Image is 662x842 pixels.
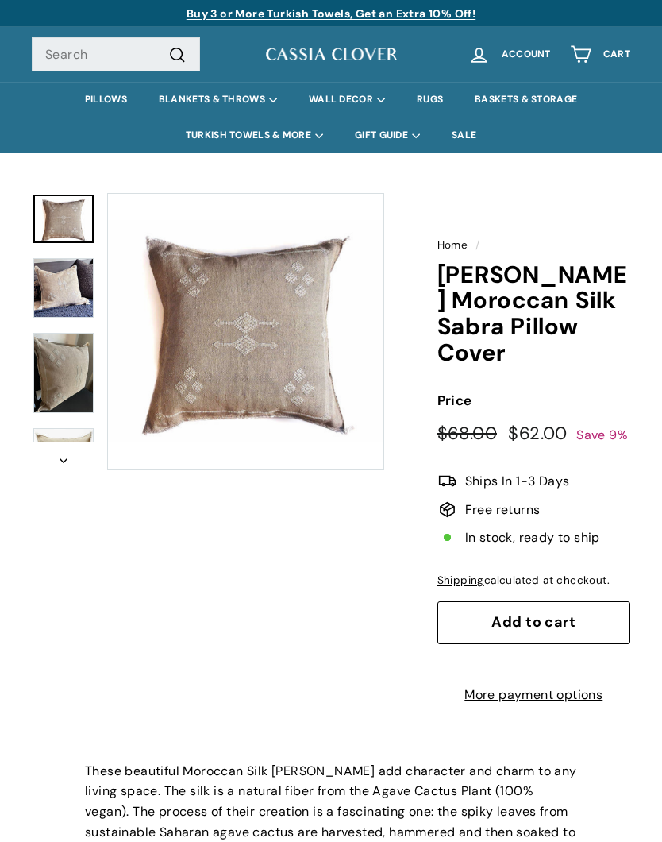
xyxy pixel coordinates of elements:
input: Search [32,37,200,72]
span: Add to cart [491,612,575,631]
span: $68.00 [437,422,497,445]
a: Cart [560,31,640,78]
img: Adil Moroccan Silk Sabra Pillow Cover [33,258,94,318]
a: More payment options [437,685,630,705]
span: In stock, ready to ship [465,527,600,548]
a: Account [459,31,560,78]
a: SALE [436,118,492,153]
span: / [471,238,483,252]
summary: WALL DECOR [293,82,401,118]
a: Shipping [437,574,484,587]
summary: BLANKETS & THROWS [143,82,293,118]
img: Adil Moroccan Silk Sabra Pillow Cover [33,428,94,498]
h1: [PERSON_NAME] Moroccan Silk Sabra Pillow Cover [437,262,630,366]
nav: breadcrumbs [437,237,630,254]
a: Home [437,238,468,252]
a: PILLOWS [69,82,143,118]
summary: GIFT GUIDE [339,118,436,153]
span: $62.00 [508,422,567,445]
span: Cart [603,49,630,60]
a: Buy 3 or More Turkish Towels, Get an Extra 10% Off! [187,6,475,21]
button: Add to cart [437,601,630,644]
img: Adil Moroccan Silk Sabra Pillow Cover [33,333,94,413]
span: Save 9% [576,427,628,443]
span: Ships In 1-3 Days [465,471,570,492]
label: Price [437,390,630,411]
span: Free returns [465,500,541,520]
summary: TURKISH TOWELS & MORE [170,118,339,153]
a: RUGS [401,82,459,118]
a: Adil Moroccan Silk Sabra Pillow Cover [33,195,94,243]
span: Account [502,49,551,60]
a: BASKETS & STORAGE [459,82,593,118]
div: calculated at checkout. [437,572,630,589]
button: Next [32,442,95,470]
